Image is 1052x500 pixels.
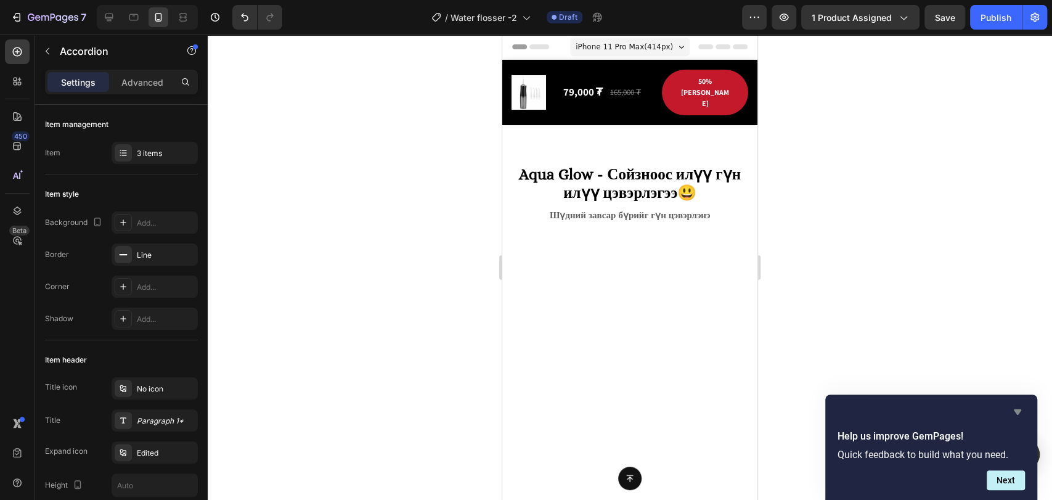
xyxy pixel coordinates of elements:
[45,355,87,366] div: Item header
[935,12,955,23] span: Save
[987,470,1025,490] button: Next question
[137,218,195,229] div: Add...
[9,226,30,236] div: Beta
[45,446,88,457] div: Expand icon
[45,119,108,130] div: Item management
[45,313,73,324] div: Shadow
[812,11,892,24] span: 1 product assigned
[81,10,86,25] p: 7
[137,314,195,325] div: Add...
[801,5,919,30] button: 1 product assigned
[121,76,163,89] p: Advanced
[45,189,79,200] div: Item style
[838,404,1025,490] div: Help us improve GemPages!
[981,11,1011,24] div: Publish
[12,131,30,141] div: 450
[559,12,577,23] span: Draft
[137,383,195,395] div: No icon
[45,249,69,260] div: Border
[232,5,282,30] div: Undo/Redo
[45,382,77,393] div: Title icon
[451,11,517,24] span: Water flosser -2
[61,76,96,89] p: Settings
[1010,404,1025,419] button: Hide survey
[45,415,60,426] div: Title
[502,35,757,500] iframe: Design area
[137,282,195,293] div: Add...
[445,11,448,24] span: /
[970,5,1022,30] button: Publish
[45,477,85,494] div: Height
[838,429,1025,444] h2: Help us improve GemPages!
[838,449,1025,461] p: Quick feedback to build what you need.
[137,148,195,159] div: 3 items
[137,448,195,459] div: Edited
[112,474,197,496] input: Auto
[137,250,195,261] div: Line
[45,281,70,292] div: Corner
[45,147,60,158] div: Item
[45,215,105,231] div: Background
[137,416,195,427] div: Paragraph 1*
[60,44,165,59] p: Accordion
[924,5,965,30] button: Save
[5,5,92,30] button: 7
